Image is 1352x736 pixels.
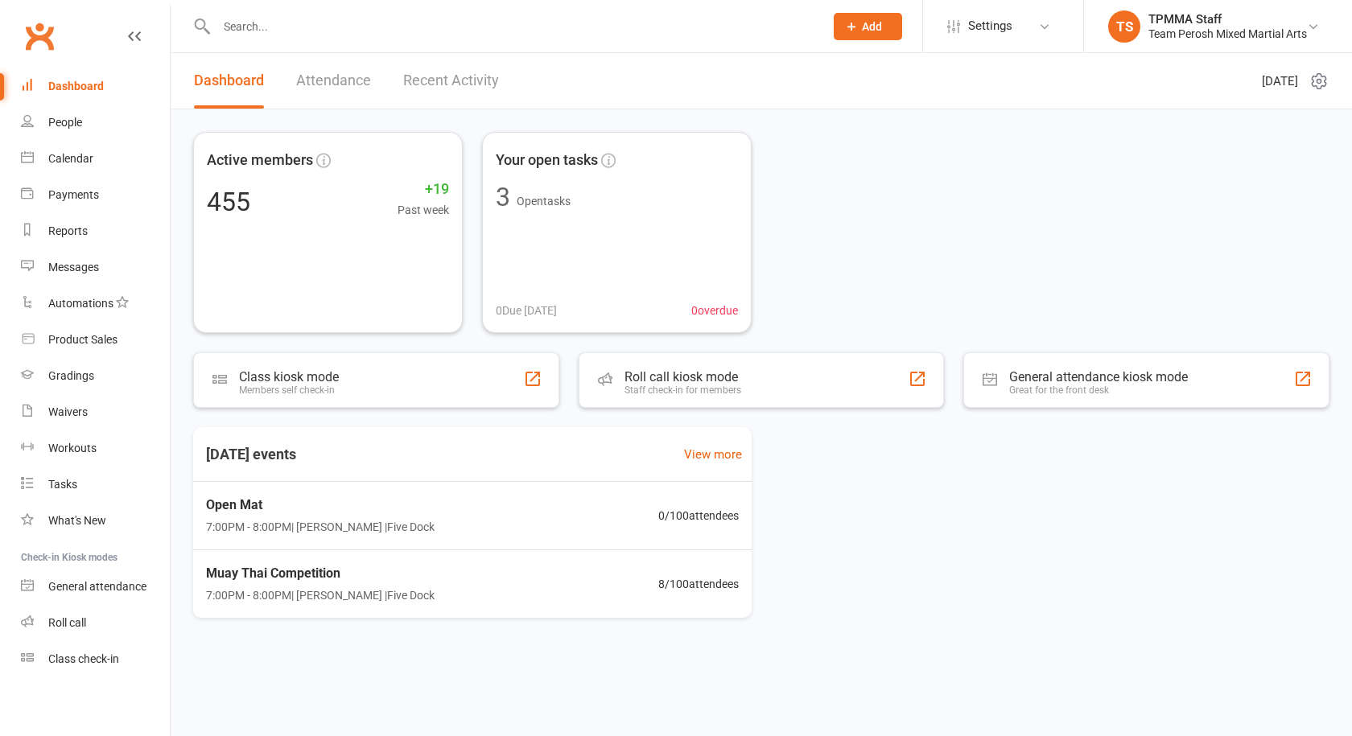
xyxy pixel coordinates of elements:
[21,213,170,249] a: Reports
[398,201,449,219] span: Past week
[21,105,170,141] a: People
[968,8,1012,44] span: Settings
[48,188,99,201] div: Payments
[862,20,882,33] span: Add
[48,514,106,527] div: What's New
[212,15,813,38] input: Search...
[48,369,94,382] div: Gradings
[21,177,170,213] a: Payments
[834,13,902,40] button: Add
[21,249,170,286] a: Messages
[21,569,170,605] a: General attendance kiosk mode
[403,53,499,109] a: Recent Activity
[21,394,170,430] a: Waivers
[194,53,264,109] a: Dashboard
[239,384,339,396] div: Members self check-in
[48,333,117,346] div: Product Sales
[296,53,371,109] a: Attendance
[206,563,435,584] span: Muay Thai Competition
[206,495,435,516] span: Open Mat
[21,322,170,358] a: Product Sales
[496,149,598,172] span: Your open tasks
[48,116,82,129] div: People
[1148,12,1307,27] div: TPMMA Staff
[1009,384,1188,396] div: Great for the front desk
[21,641,170,677] a: Class kiosk mode
[496,184,510,210] div: 3
[21,605,170,641] a: Roll call
[48,224,88,237] div: Reports
[21,358,170,394] a: Gradings
[207,149,313,172] span: Active members
[19,16,60,56] a: Clubworx
[21,286,170,322] a: Automations
[21,141,170,177] a: Calendar
[684,445,742,464] a: View more
[658,575,739,593] span: 8 / 100 attendees
[517,195,571,208] span: Open tasks
[48,478,77,491] div: Tasks
[691,302,738,319] span: 0 overdue
[48,80,104,93] div: Dashboard
[48,652,119,665] div: Class check-in
[1262,72,1298,91] span: [DATE]
[207,189,250,215] div: 455
[21,503,170,539] a: What's New
[624,384,741,396] div: Staff check-in for members
[21,430,170,467] a: Workouts
[496,302,557,319] span: 0 Due [DATE]
[206,518,435,536] span: 7:00PM - 8:00PM | [PERSON_NAME] | Five Dock
[48,580,146,593] div: General attendance
[48,616,86,629] div: Roll call
[48,152,93,165] div: Calendar
[1148,27,1307,41] div: Team Perosh Mixed Martial Arts
[193,440,309,469] h3: [DATE] events
[398,178,449,201] span: +19
[1108,10,1140,43] div: TS
[48,405,88,418] div: Waivers
[48,297,113,310] div: Automations
[48,261,99,273] div: Messages
[1009,369,1188,384] div: General attendance kiosk mode
[206,586,435,604] span: 7:00PM - 8:00PM | [PERSON_NAME] | Five Dock
[624,369,741,384] div: Roll call kiosk mode
[21,68,170,105] a: Dashboard
[239,369,339,384] div: Class kiosk mode
[48,442,97,454] div: Workouts
[21,467,170,503] a: Tasks
[658,507,739,524] span: 0 / 100 attendees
